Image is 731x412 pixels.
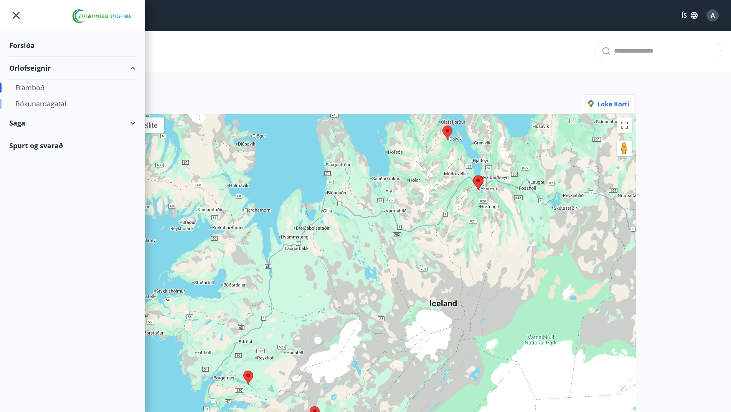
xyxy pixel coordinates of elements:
[9,8,23,22] button: menu
[582,94,636,114] button: Loka korti
[588,100,629,108] span: Loka korti
[15,79,129,96] div: Framboð
[703,6,722,25] button: A
[677,8,702,22] button: ÍS
[9,57,135,79] div: Orlofseignir
[9,134,135,157] div: Spurt og svarað
[617,117,632,133] button: Toggle fullscreen view
[69,8,135,24] img: union_logo
[9,34,135,57] div: Forsíða
[9,112,135,134] div: Saga
[711,11,715,20] span: A
[15,96,129,112] div: Bókunardagatal
[617,141,632,156] button: Drag Pegman onto the map to open Street View
[126,117,164,133] button: Show satellite imagery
